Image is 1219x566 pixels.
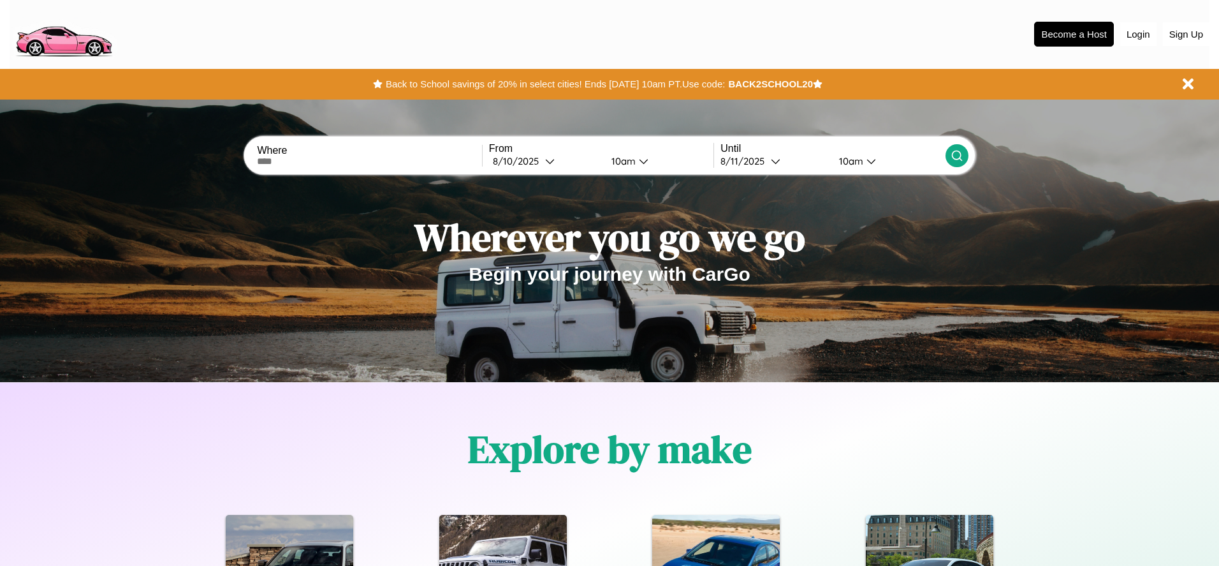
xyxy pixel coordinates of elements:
button: 8/10/2025 [489,154,601,168]
img: logo [10,6,117,60]
div: 8 / 11 / 2025 [720,155,771,167]
div: 10am [833,155,866,167]
button: Back to School savings of 20% in select cities! Ends [DATE] 10am PT.Use code: [383,75,728,93]
label: From [489,143,713,154]
div: 8 / 10 / 2025 [493,155,545,167]
label: Until [720,143,945,154]
b: BACK2SCHOOL20 [728,78,813,89]
button: 10am [601,154,713,168]
button: 10am [829,154,945,168]
label: Where [257,145,481,156]
button: Sign Up [1163,22,1209,46]
div: 10am [605,155,639,167]
button: Login [1120,22,1157,46]
h1: Explore by make [468,423,752,475]
button: Become a Host [1034,22,1114,47]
